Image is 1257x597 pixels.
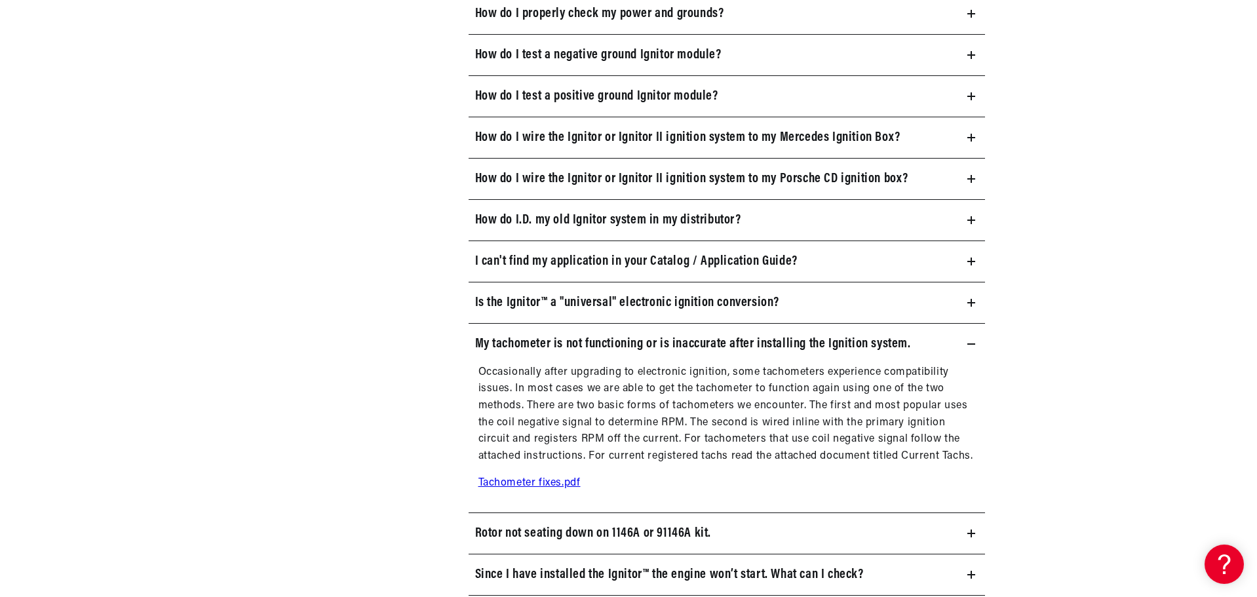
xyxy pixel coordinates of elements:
summary: How do I wire the Ignitor or Ignitor II ignition system to my Porsche CD ignition box? [469,159,986,199]
summary: How do I test a negative ground Ignitor module? [469,35,986,75]
summary: I can't find my application in your Catalog / Application Guide? [469,241,986,282]
summary: Is the Ignitor™ a "universal" electronic ignition conversion? [469,282,986,323]
h3: How do I test a positive ground Ignitor module? [475,86,718,107]
h3: Rotor not seating down on 1146A or 91146A kit. [475,523,712,544]
summary: How do I test a positive ground Ignitor module? [469,76,986,117]
h3: How do I wire the Ignitor or Ignitor II ignition system to my Mercedes Ignition Box? [475,127,900,148]
h3: How do I.D. my old Ignitor system in my distributor? [475,210,741,231]
a: Tachometer fixes.pdf [478,478,581,488]
summary: How do I wire the Ignitor or Ignitor II ignition system to my Mercedes Ignition Box? [469,117,986,158]
h3: How do I wire the Ignitor or Ignitor II ignition system to my Porsche CD ignition box? [475,168,909,189]
summary: Since I have installed the Ignitor™ the engine won’t start. What can I check? [469,554,986,595]
div: My tachometer is not functioning or is inaccurate after installing the Ignition system. [469,364,986,503]
h3: Is the Ignitor™ a "universal" electronic ignition conversion? [475,292,780,313]
summary: My tachometer is not functioning or is inaccurate after installing the Ignition system. [469,324,986,364]
summary: How do I.D. my old Ignitor system in my distributor? [469,200,986,241]
summary: Rotor not seating down on 1146A or 91146A kit. [469,513,986,554]
h3: I can't find my application in your Catalog / Application Guide? [475,251,798,272]
p: Occasionally after upgrading to electronic ignition, some tachometers experience compatibility is... [478,364,976,465]
h3: Since I have installed the Ignitor™ the engine won’t start. What can I check? [475,564,864,585]
h3: My tachometer is not functioning or is inaccurate after installing the Ignition system. [475,334,911,355]
h3: How do I properly check my power and grounds? [475,3,724,24]
h3: How do I test a negative ground Ignitor module? [475,45,722,66]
